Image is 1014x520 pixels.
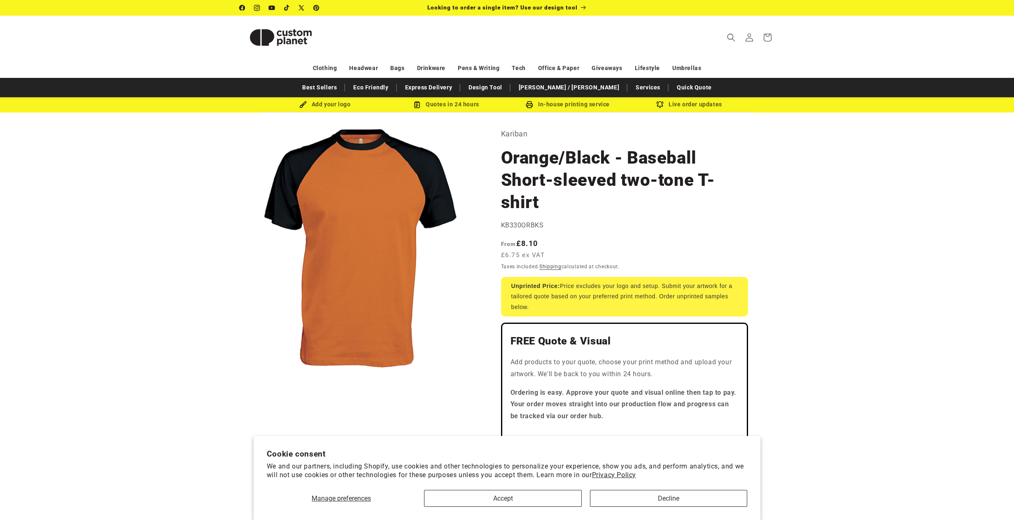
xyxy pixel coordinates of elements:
a: Giveaways [592,61,622,75]
span: Manage preferences [312,494,371,502]
h2: FREE Quote & Visual [510,335,739,348]
a: Clothing [313,61,337,75]
img: Brush Icon [299,101,307,108]
button: Decline [590,490,747,507]
media-gallery: Gallery Viewer [240,127,480,368]
a: Quick Quote [673,80,716,95]
a: Eco Friendly [349,80,392,95]
div: Live order updates [629,99,750,110]
button: Accept [424,490,581,507]
strong: Unprinted Price: [511,283,560,289]
a: Shipping [539,264,562,269]
a: Services [632,80,664,95]
div: Taxes included. calculated at checkout. [501,262,748,271]
img: Custom Planet [240,19,322,56]
a: Lifestyle [635,61,660,75]
img: Order updates [656,101,664,108]
a: [PERSON_NAME] / [PERSON_NAME] [515,80,623,95]
p: Add products to your quote, choose your print method and upload your artwork. We'll be back to yo... [510,356,739,380]
h1: Orange/Black - Baseball Short-sleeved two-tone T-shirt [501,147,748,213]
strong: £8.10 [501,239,538,248]
a: Headwear [349,61,378,75]
div: Add your logo [264,99,386,110]
iframe: Customer reviews powered by Trustpilot [510,429,739,437]
p: We and our partners, including Shopify, use cookies and other technologies to personalize your ex... [267,462,748,480]
p: Kariban [501,127,748,141]
span: £6.75 ex VAT [501,251,545,260]
img: In-house printing [526,101,533,108]
a: Pens & Writing [458,61,499,75]
a: Best Sellers [298,80,341,95]
a: Umbrellas [672,61,701,75]
a: Tech [512,61,525,75]
h2: Cookie consent [267,449,748,459]
a: Bags [390,61,404,75]
span: From [501,241,516,247]
button: Manage preferences [267,490,416,507]
a: Custom Planet [236,16,325,59]
a: Privacy Policy [592,471,636,479]
strong: Ordering is easy. Approve your quote and visual online then tap to pay. Your order moves straight... [510,389,737,420]
a: Drinkware [417,61,445,75]
a: Express Delivery [401,80,457,95]
img: Order Updates Icon [413,101,421,108]
div: Quotes in 24 hours [386,99,507,110]
div: In-house printing service [507,99,629,110]
a: Office & Paper [538,61,579,75]
div: Price excludes your logo and setup. Submit your artwork for a tailored quote based on your prefer... [501,277,748,316]
a: Design Tool [464,80,506,95]
summary: Search [722,28,740,47]
span: Looking to order a single item? Use our design tool [427,4,578,11]
span: KB330ORBKS [501,221,544,229]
